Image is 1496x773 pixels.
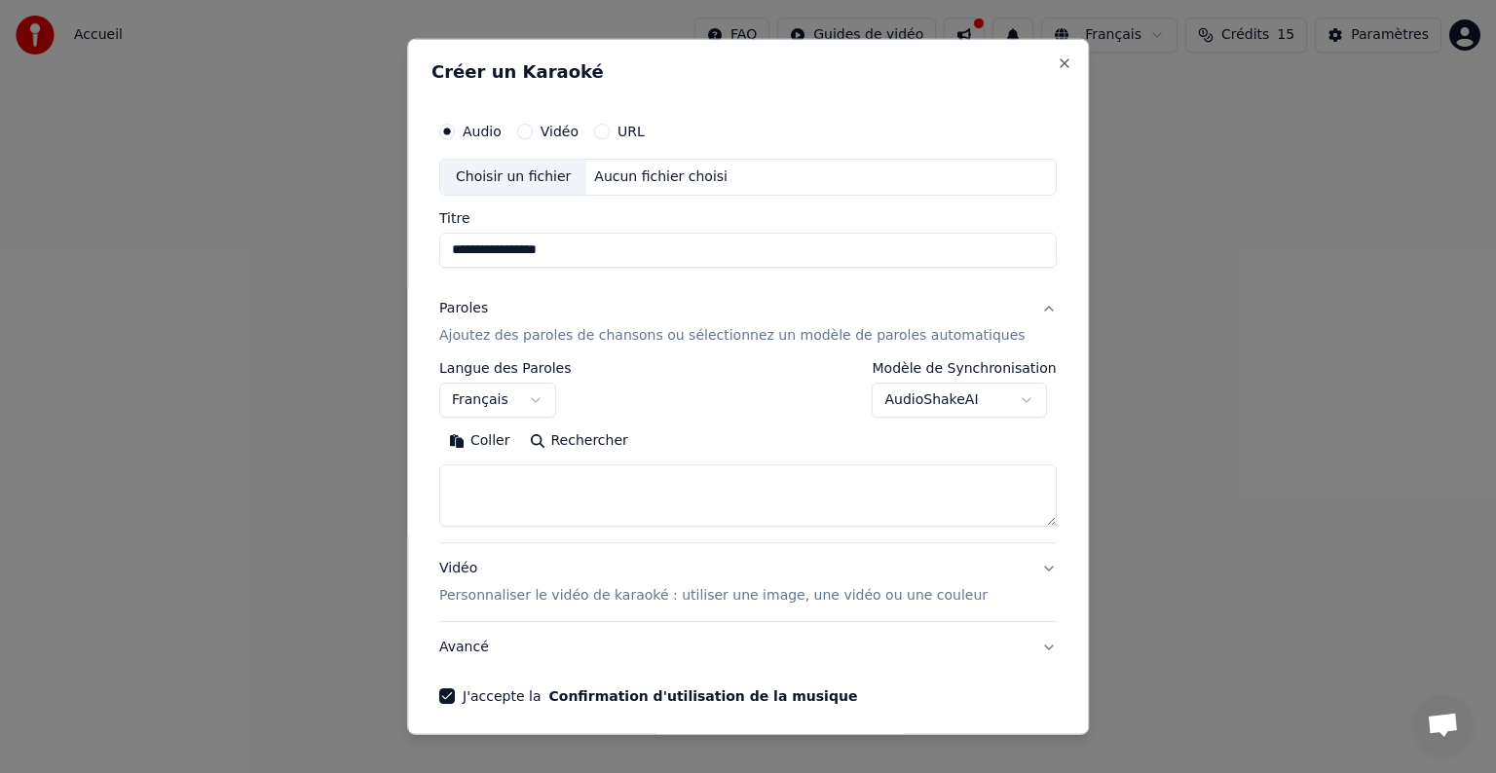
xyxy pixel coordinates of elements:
label: J'accepte la [463,689,857,703]
button: ParolesAjoutez des paroles de chansons ou sélectionnez un modèle de paroles automatiques [439,283,1057,361]
h2: Créer un Karaoké [431,63,1065,81]
button: Coller [439,425,520,457]
label: Titre [439,211,1057,225]
div: Paroles [439,299,488,318]
p: Personnaliser le vidéo de karaoké : utiliser une image, une vidéo ou une couleur [439,586,988,606]
button: VidéoPersonnaliser le vidéo de karaoké : utiliser une image, une vidéo ou une couleur [439,543,1057,621]
div: Aucun fichier choisi [587,167,736,187]
div: ParolesAjoutez des paroles de chansons ou sélectionnez un modèle de paroles automatiques [439,361,1057,542]
label: Audio [463,125,502,138]
div: Choisir un fichier [440,160,586,195]
label: Modèle de Synchronisation [873,361,1057,375]
button: Rechercher [520,425,638,457]
button: J'accepte la [549,689,858,703]
label: Langue des Paroles [439,361,572,375]
label: URL [617,125,645,138]
div: Vidéo [439,559,988,606]
p: Ajoutez des paroles de chansons ou sélectionnez un modèle de paroles automatiques [439,326,1026,346]
button: Avancé [439,622,1057,673]
label: Vidéo [541,125,579,138]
